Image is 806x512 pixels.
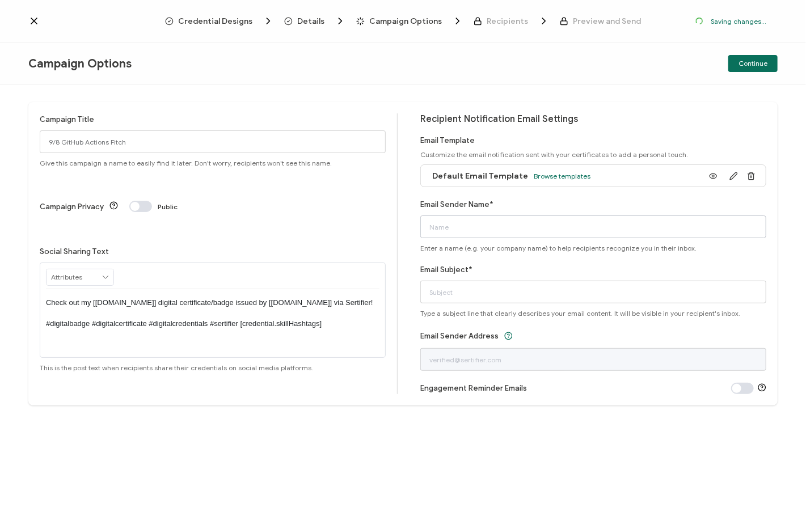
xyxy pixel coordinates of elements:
span: Browse templates [534,172,590,180]
span: Details [284,15,346,27]
p: Check out my [[DOMAIN_NAME]] digital certificate/badge issued by [[DOMAIN_NAME]] via Sertifier! #... [46,298,379,329]
span: Credential Designs [178,17,252,26]
span: Campaign Options [356,15,463,27]
span: Campaign Options [28,57,132,71]
div: Breadcrumb [165,15,641,27]
label: Campaign Title [40,115,94,124]
input: verified@sertifier.com [420,348,766,371]
label: Email Template [420,136,475,145]
span: Recipient Notification Email Settings [420,113,578,125]
input: Subject [420,281,766,303]
span: Customize the email notification sent with your certificates to add a personal touch. [420,150,688,159]
span: This is the post text when recipients share their credentials on social media platforms. [40,363,313,372]
span: Recipients [474,15,550,27]
span: Default Email Template [432,171,528,181]
input: Attributes [47,269,113,285]
p: Saving changes... [711,17,766,26]
label: Campaign Privacy [40,202,104,211]
span: Details [297,17,324,26]
label: Email Sender Address [420,332,499,340]
span: Campaign Options [369,17,442,26]
iframe: Chat Widget [749,458,806,512]
span: Recipients [487,17,528,26]
label: Engagement Reminder Emails [420,384,527,392]
button: Continue [728,55,778,72]
label: Social Sharing Text [40,247,109,256]
label: Email Sender Name* [420,200,493,209]
span: Type a subject line that clearly describes your email content. It will be visible in your recipie... [420,309,740,318]
span: Continue [739,60,767,67]
span: Enter a name (e.g. your company name) to help recipients recognize you in their inbox. [420,244,697,252]
span: Preview and Send [560,17,641,26]
span: Give this campaign a name to easily find it later. Don't worry, recipients won't see this name. [40,159,332,167]
span: Credential Designs [165,15,274,27]
input: Name [420,215,766,238]
span: Public [158,202,178,211]
span: Preview and Send [573,17,641,26]
input: Campaign Options [40,130,386,153]
label: Email Subject* [420,265,472,274]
